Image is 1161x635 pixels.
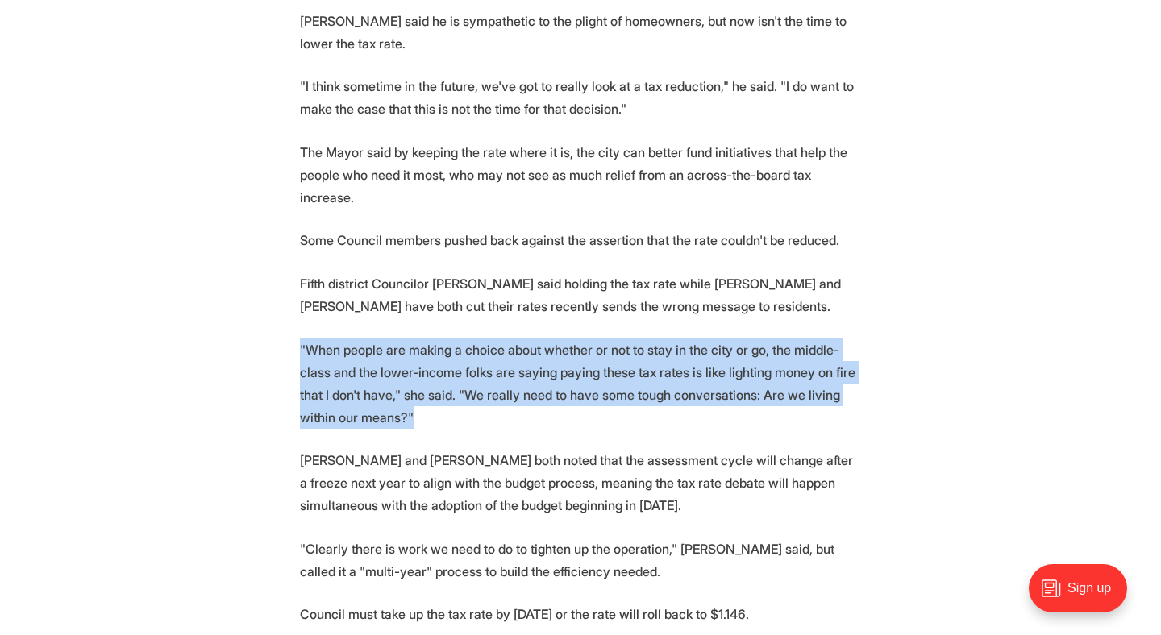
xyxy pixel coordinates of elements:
p: "I think sometime in the future, we've got to really look at a tax reduction," he said. "I do wan... [300,75,861,120]
p: [PERSON_NAME] and [PERSON_NAME] both noted that the assessment cycle will change after a freeze n... [300,449,861,517]
p: Fifth district Councilor [PERSON_NAME] said holding the tax rate while [PERSON_NAME] and [PERSON_... [300,272,861,317]
p: The Mayor said by keeping the rate where it is, the city can better fund initiatives that help th... [300,141,861,209]
iframe: portal-trigger [1015,556,1161,635]
p: "Clearly there is work we need to do to tighten up the operation," [PERSON_NAME] said, but called... [300,537,861,583]
p: Council must take up the tax rate by [DATE] or the rate will roll back to $1.146. [300,603,861,625]
p: "When people are making a choice about whether or not to stay in the city or go, the middle-class... [300,338,861,429]
p: [PERSON_NAME] said he is sympathetic to the plight of homeowners, but now isn't the time to lower... [300,10,861,55]
p: Some Council members pushed back against the assertion that the rate couldn't be reduced. [300,229,861,251]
